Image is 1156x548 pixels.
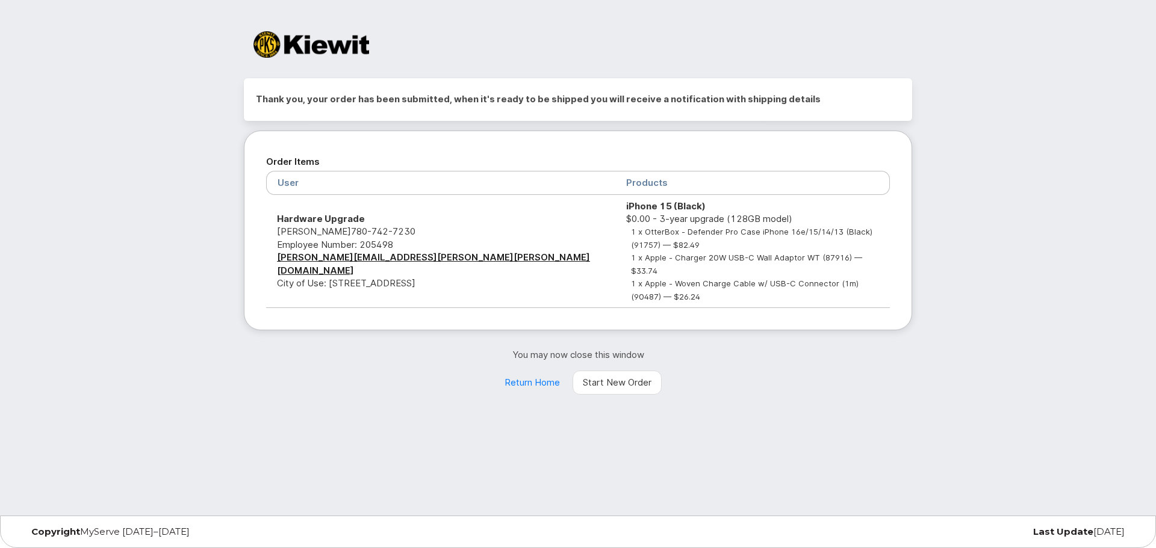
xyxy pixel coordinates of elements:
div: [DATE] [763,527,1134,537]
strong: Last Update [1033,526,1093,537]
th: User [266,171,615,194]
h2: Thank you, your order has been submitted, when it's ready to be shipped you will receive a notifi... [256,90,900,108]
a: Return Home [494,371,570,395]
h2: Order Items [266,153,890,171]
small: 1 x OtterBox - Defender Pro Case iPhone 16e/15/14/13 (Black) (91757) — $82.49 [631,227,872,249]
strong: Hardware Upgrade [277,213,365,224]
span: 7230 [388,226,415,237]
th: Products [615,171,890,194]
span: Employee Number: 205498 [277,239,393,250]
a: Start New Order [573,371,662,395]
small: 1 x Apple - Charger 20W USB-C Wall Adaptor WT (87916) — $33.74 [631,253,862,275]
strong: Copyright [31,526,80,537]
td: [PERSON_NAME] City of Use: [STREET_ADDRESS] [266,195,615,308]
a: [PERSON_NAME][EMAIL_ADDRESS][PERSON_NAME][PERSON_NAME][DOMAIN_NAME] [277,251,590,276]
strong: iPhone 15 (Black) [626,200,706,212]
img: Kiewit Canada Inc [253,31,369,58]
span: 742 [367,226,388,237]
small: 1 x Apple - Woven Charge Cable w/ USB-C Connector (1m) (90487) — $26.24 [631,279,859,301]
td: $0.00 - 3-year upgrade (128GB model) [615,195,890,308]
div: MyServe [DATE]–[DATE] [22,527,393,537]
span: 780 [351,226,415,237]
p: You may now close this window [244,348,912,361]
